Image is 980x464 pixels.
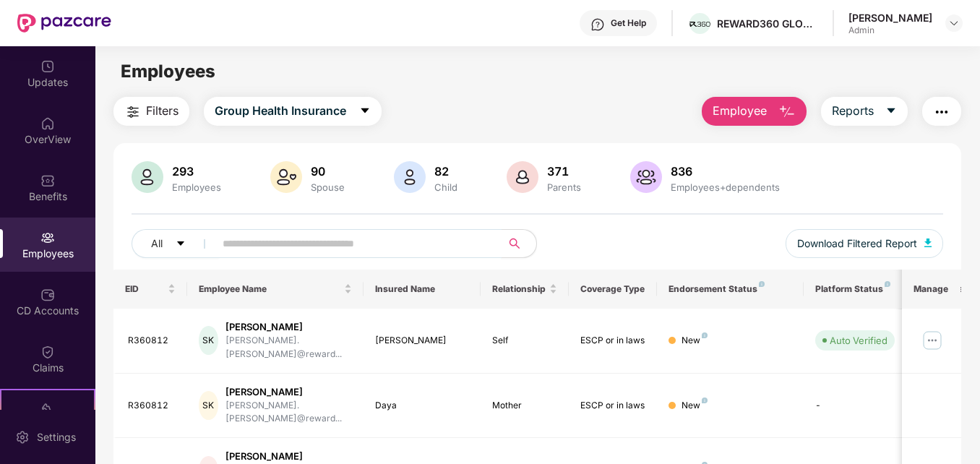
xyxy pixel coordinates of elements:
div: Admin [848,25,932,36]
div: SK [199,326,218,355]
div: Daya [375,399,470,413]
button: Download Filtered Report [786,229,943,258]
div: Parents [544,181,584,193]
div: [PERSON_NAME] [225,320,352,334]
img: svg+xml;base64,PHN2ZyB4bWxucz0iaHR0cDovL3d3dy53My5vcmcvMjAwMC9zdmciIHhtbG5zOnhsaW5rPSJodHRwOi8vd3... [924,239,932,247]
div: Auto Verified [830,333,887,348]
button: Allcaret-down [132,229,220,258]
div: Spouse [308,181,348,193]
div: [PERSON_NAME] [848,11,932,25]
img: svg+xml;base64,PHN2ZyB4bWxucz0iaHR0cDovL3d3dy53My5vcmcvMjAwMC9zdmciIHdpZHRoPSI4IiBoZWlnaHQ9IjgiIH... [759,281,765,287]
div: New [682,334,708,348]
img: New Pazcare Logo [17,14,111,33]
span: caret-down [359,105,371,118]
div: R360812 [128,334,176,348]
img: svg+xml;base64,PHN2ZyB4bWxucz0iaHR0cDovL3d3dy53My5vcmcvMjAwMC9zdmciIHhtbG5zOnhsaW5rPSJodHRwOi8vd3... [630,161,662,193]
div: Mother [492,399,557,413]
img: svg+xml;base64,PHN2ZyB4bWxucz0iaHR0cDovL3d3dy53My5vcmcvMjAwMC9zdmciIHhtbG5zOnhsaW5rPSJodHRwOi8vd3... [394,161,426,193]
div: Self [492,334,557,348]
span: caret-down [885,105,897,118]
div: ESCP or in laws [580,334,645,348]
div: R360812 [128,399,176,413]
button: Filters [113,97,189,126]
div: 836 [668,164,783,179]
div: 371 [544,164,584,179]
th: EID [113,270,187,309]
img: svg+xml;base64,PHN2ZyBpZD0iU2V0dGluZy0yMHgyMCIgeG1sbnM9Imh0dHA6Ly93d3cudzMub3JnLzIwMDAvc3ZnIiB3aW... [15,430,30,444]
img: svg+xml;base64,PHN2ZyB4bWxucz0iaHR0cDovL3d3dy53My5vcmcvMjAwMC9zdmciIHdpZHRoPSIyNCIgaGVpZ2h0PSIyNC... [933,103,950,121]
th: Manage [902,270,960,309]
img: svg+xml;base64,PHN2ZyBpZD0iVXBkYXRlZCIgeG1sbnM9Imh0dHA6Ly93d3cudzMub3JnLzIwMDAvc3ZnIiB3aWR0aD0iMj... [40,59,55,74]
span: Download Filtered Report [797,236,917,252]
img: svg+xml;base64,PHN2ZyBpZD0iQmVuZWZpdHMiIHhtbG5zPSJodHRwOi8vd3d3LnczLm9yZy8yMDAwL3N2ZyIgd2lkdGg9Ij... [40,173,55,188]
div: 293 [169,164,224,179]
img: svg+xml;base64,PHN2ZyBpZD0iRHJvcGRvd24tMzJ4MzIiIHhtbG5zPSJodHRwOi8vd3d3LnczLm9yZy8yMDAwL3N2ZyIgd2... [948,17,960,29]
img: svg+xml;base64,PHN2ZyB4bWxucz0iaHR0cDovL3d3dy53My5vcmcvMjAwMC9zdmciIHhtbG5zOnhsaW5rPSJodHRwOi8vd3... [778,103,796,121]
img: svg+xml;base64,PHN2ZyB4bWxucz0iaHR0cDovL3d3dy53My5vcmcvMjAwMC9zdmciIHdpZHRoPSIyNCIgaGVpZ2h0PSIyNC... [124,103,142,121]
button: Group Health Insurancecaret-down [204,97,382,126]
button: Reportscaret-down [821,97,908,126]
div: [PERSON_NAME].[PERSON_NAME]@reward... [225,399,352,426]
div: New [682,399,708,413]
div: Endorsement Status [669,283,792,295]
th: Relationship [481,270,569,309]
span: Employees [121,61,215,82]
img: svg+xml;base64,PHN2ZyB4bWxucz0iaHR0cDovL3d3dy53My5vcmcvMjAwMC9zdmciIHdpZHRoPSI4IiBoZWlnaHQ9IjgiIH... [702,332,708,338]
div: [PERSON_NAME] [225,450,352,463]
span: Group Health Insurance [215,102,346,120]
div: Get Help [611,17,646,29]
span: search [501,238,529,249]
div: Employees [169,181,224,193]
div: [PERSON_NAME] [225,385,352,399]
div: ESCP or in laws [580,399,645,413]
span: EID [125,283,165,295]
img: svg+xml;base64,PHN2ZyBpZD0iRW1wbG95ZWVzIiB4bWxucz0iaHR0cDovL3d3dy53My5vcmcvMjAwMC9zdmciIHdpZHRoPS... [40,231,55,245]
td: - [804,374,906,439]
div: Employees+dependents [668,181,783,193]
div: 90 [308,164,348,179]
div: REWARD360 GLOBAL SERVICES PRIVATE LIMITED [717,17,818,30]
th: Insured Name [364,270,481,309]
img: svg+xml;base64,PHN2ZyB4bWxucz0iaHR0cDovL3d3dy53My5vcmcvMjAwMC9zdmciIHdpZHRoPSI4IiBoZWlnaHQ9IjgiIH... [702,398,708,403]
span: Filters [146,102,179,120]
span: Reports [832,102,874,120]
div: [PERSON_NAME] [375,334,470,348]
img: svg+xml;base64,PHN2ZyB4bWxucz0iaHR0cDovL3d3dy53My5vcmcvMjAwMC9zdmciIHhtbG5zOnhsaW5rPSJodHRwOi8vd3... [132,161,163,193]
span: Employee Name [199,283,341,295]
span: All [151,236,163,252]
img: manageButton [921,329,944,352]
button: Employee [702,97,807,126]
div: Settings [33,430,80,444]
img: svg+xml;base64,PHN2ZyBpZD0iSGVscC0zMngzMiIgeG1sbnM9Imh0dHA6Ly93d3cudzMub3JnLzIwMDAvc3ZnIiB3aWR0aD... [590,17,605,32]
img: svg+xml;base64,PHN2ZyB4bWxucz0iaHR0cDovL3d3dy53My5vcmcvMjAwMC9zdmciIHdpZHRoPSI4IiBoZWlnaHQ9IjgiIH... [885,281,890,287]
div: Child [431,181,460,193]
div: 82 [431,164,460,179]
div: [PERSON_NAME].[PERSON_NAME]@reward... [225,334,352,361]
button: search [501,229,537,258]
div: SK [199,391,218,420]
span: Relationship [492,283,546,295]
img: svg+xml;base64,PHN2ZyB4bWxucz0iaHR0cDovL3d3dy53My5vcmcvMjAwMC9zdmciIHhtbG5zOnhsaW5rPSJodHRwOi8vd3... [270,161,302,193]
span: caret-down [176,239,186,250]
div: Platform Status [815,283,895,295]
span: Employee [713,102,767,120]
th: Coverage Type [569,270,657,309]
img: svg+xml;base64,PHN2ZyBpZD0iQ2xhaW0iIHhtbG5zPSJodHRwOi8vd3d3LnczLm9yZy8yMDAwL3N2ZyIgd2lkdGg9IjIwIi... [40,345,55,359]
th: Employee Name [187,270,364,309]
img: svg+xml;base64,PHN2ZyBpZD0iQ0RfQWNjb3VudHMiIGRhdGEtbmFtZT0iQ0QgQWNjb3VudHMiIHhtbG5zPSJodHRwOi8vd3... [40,288,55,302]
img: svg+xml;base64,PHN2ZyB4bWxucz0iaHR0cDovL3d3dy53My5vcmcvMjAwMC9zdmciIHdpZHRoPSIyMSIgaGVpZ2h0PSIyMC... [40,402,55,416]
img: svg+xml;base64,PHN2ZyB4bWxucz0iaHR0cDovL3d3dy53My5vcmcvMjAwMC9zdmciIHhtbG5zOnhsaW5rPSJodHRwOi8vd3... [507,161,538,193]
img: R360%20LOGO.png [689,22,710,27]
img: svg+xml;base64,PHN2ZyBpZD0iSG9tZSIgeG1sbnM9Imh0dHA6Ly93d3cudzMub3JnLzIwMDAvc3ZnIiB3aWR0aD0iMjAiIG... [40,116,55,131]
